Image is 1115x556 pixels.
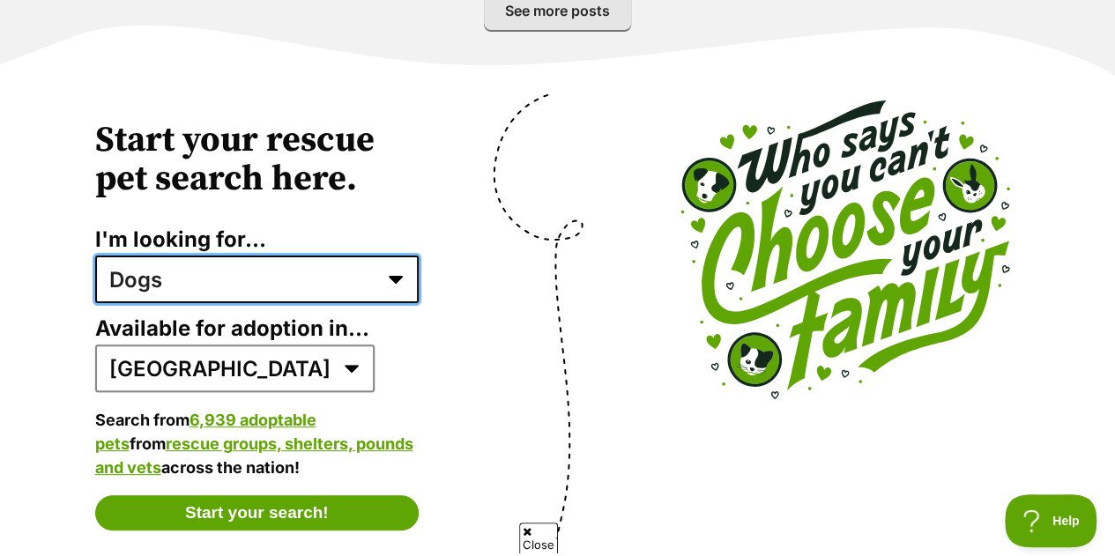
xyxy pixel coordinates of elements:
label: I'm looking for... [95,227,420,252]
a: rescue groups, shelters, pounds and vets [95,434,413,477]
label: Available for adoption in... [95,316,420,341]
button: Start your search! [95,495,420,530]
a: 6,939 adoptable pets [95,411,316,453]
span: Close [519,523,558,553]
h2: Start your rescue pet search here. [95,121,420,198]
img: chooseyourfamily_white-d24ac1aaff1890f04fb9ff42fca38e159de9cb93068daccb75545a44d2d3ff16.svg [672,92,1021,404]
iframe: Help Scout Beacon - Open [1005,494,1097,547]
p: Search from from across the nation! [95,408,420,479]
